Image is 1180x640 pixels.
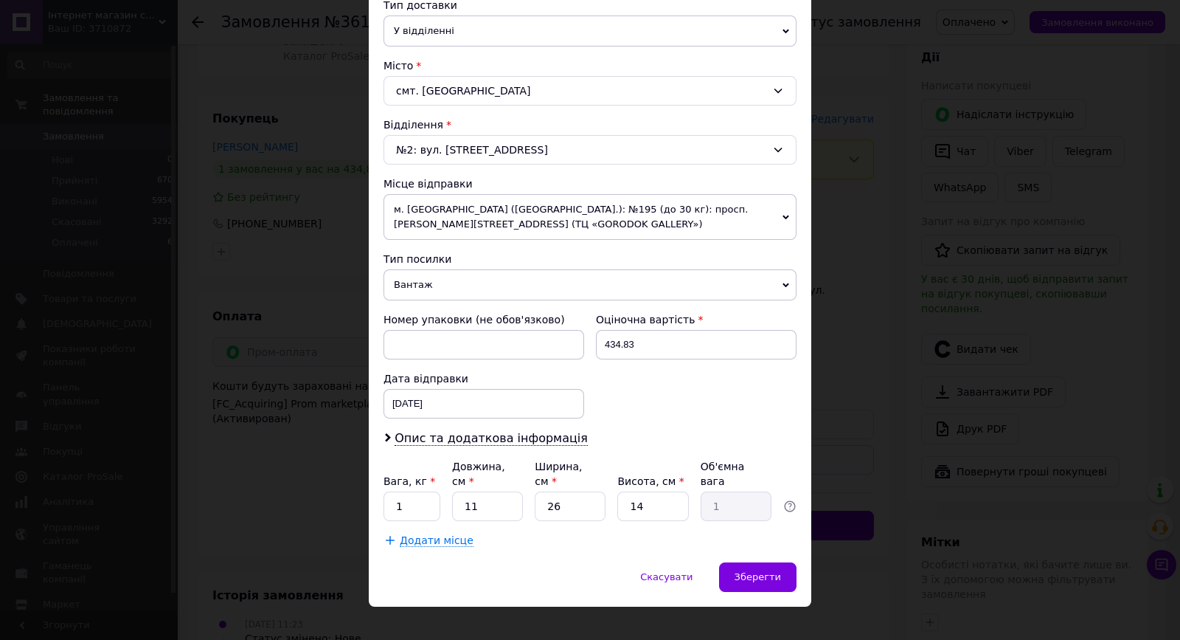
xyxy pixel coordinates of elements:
span: Скасувати [640,571,693,582]
span: м. [GEOGRAPHIC_DATA] ([GEOGRAPHIC_DATA].): №195 (до 30 кг): просп. [PERSON_NAME][STREET_ADDRESS] ... [383,194,796,240]
label: Вага, кг [383,475,435,487]
div: Місто [383,58,796,73]
span: Зберегти [735,571,781,582]
div: Відділення [383,117,796,132]
div: смт. [GEOGRAPHIC_DATA] [383,76,796,106]
label: Ширина, см [535,461,582,487]
div: Об'ємна вага [701,459,771,489]
label: Висота, см [617,475,684,487]
span: Тип посилки [383,253,451,265]
span: Опис та додаткова інформація [395,431,588,446]
span: Вантаж [383,269,796,300]
span: У відділенні [383,16,796,47]
span: Додати місце [400,534,473,547]
label: Довжина, см [452,461,505,487]
span: Місце відправки [383,178,473,190]
div: Оціночна вартість [596,312,796,327]
div: Номер упаковки (не обов'язково) [383,312,584,327]
div: №2: вул. [STREET_ADDRESS] [383,135,796,165]
div: Дата відправки [383,371,584,386]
